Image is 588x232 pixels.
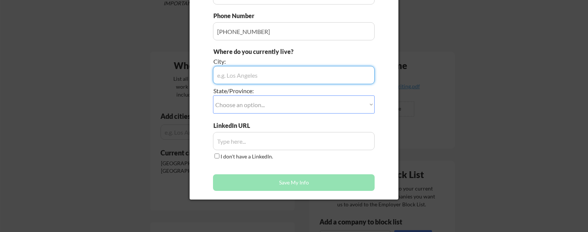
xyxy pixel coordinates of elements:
button: Save My Info [213,174,375,191]
label: I don't have a LinkedIn. [221,153,273,160]
div: LinkedIn URL [213,121,270,130]
input: Type here... [213,132,375,150]
div: Where do you currently live? [213,48,332,56]
input: e.g. Los Angeles [213,66,375,84]
div: City: [213,57,332,66]
div: Phone Number [213,12,259,20]
input: Type here... [213,22,375,40]
div: State/Province: [213,87,332,95]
